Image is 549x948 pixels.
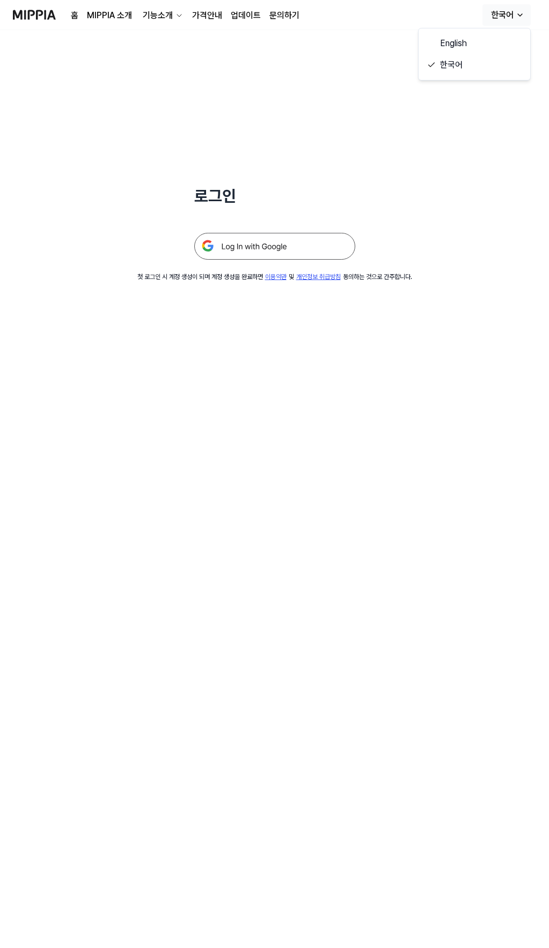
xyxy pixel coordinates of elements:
[141,9,175,22] div: 기능소개
[87,9,132,22] a: MIPPIA 소개
[423,54,526,76] a: 한국어
[423,33,526,54] a: English
[194,233,355,260] img: 구글 로그인 버튼
[265,273,287,281] a: 이용약관
[192,9,222,22] a: 가격안내
[231,9,261,22] a: 업데이트
[194,185,355,207] h1: 로그인
[137,273,412,282] div: 첫 로그인 시 계정 생성이 되며 계정 생성을 완료하면 및 동의하는 것으로 간주합니다.
[269,9,299,22] a: 문의하기
[482,4,531,26] button: 한국어
[141,9,184,22] button: 기능소개
[489,9,516,21] div: 한국어
[296,273,341,281] a: 개인정보 취급방침
[71,9,78,22] a: 홈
